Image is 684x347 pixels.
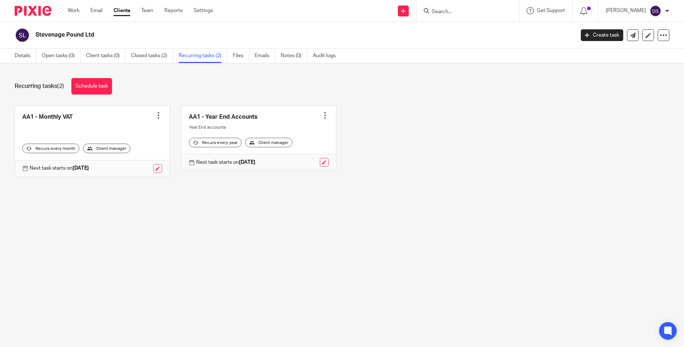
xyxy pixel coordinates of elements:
a: Work [68,7,79,14]
img: svg%3E [15,27,30,43]
div: Client manager [83,144,130,153]
span: Get Support [537,8,565,13]
a: Closed tasks (2) [131,49,173,63]
a: Clients [113,7,130,14]
p: [PERSON_NAME] [606,7,646,14]
a: Audit logs [313,49,341,63]
div: Recurs every month [22,144,79,153]
strong: [DATE] [72,166,89,171]
a: Notes (0) [281,49,307,63]
img: svg%3E [650,5,661,17]
a: Open tasks (0) [42,49,81,63]
a: Reports [164,7,183,14]
div: Recurs every year [189,138,242,147]
a: Recurring tasks (2) [179,49,227,63]
a: Emails [255,49,275,63]
p: Next task starts on [196,159,255,166]
img: Pixie [15,6,51,16]
a: Files [233,49,249,63]
span: (2) [57,83,64,89]
a: Email [90,7,102,14]
a: Client tasks (0) [86,49,126,63]
a: Create task [581,29,623,41]
div: Client manager [245,138,292,147]
h2: Stevenage Pound Ltd [35,31,463,39]
p: Next task starts on [30,165,89,172]
a: Team [141,7,153,14]
input: Search [431,9,497,15]
a: Schedule task [71,78,112,95]
h1: Recurring tasks [15,82,64,90]
a: Settings [194,7,213,14]
a: Details [15,49,36,63]
strong: [DATE] [239,160,255,165]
